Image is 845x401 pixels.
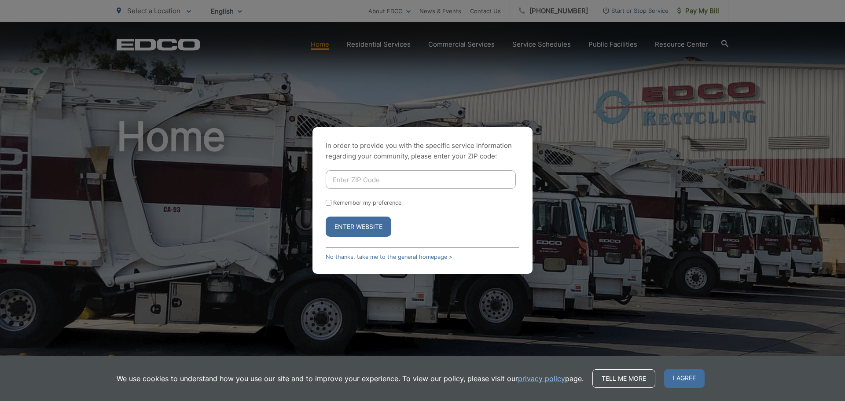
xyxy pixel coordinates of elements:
[326,217,391,237] button: Enter Website
[326,254,452,260] a: No thanks, take me to the general homepage >
[592,369,655,388] a: Tell me more
[518,373,565,384] a: privacy policy
[326,170,516,189] input: Enter ZIP Code
[117,373,584,384] p: We use cookies to understand how you use our site and to improve your experience. To view our pol...
[664,369,705,388] span: I agree
[333,199,401,206] label: Remember my preference
[326,140,519,162] p: In order to provide you with the specific service information regarding your community, please en...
